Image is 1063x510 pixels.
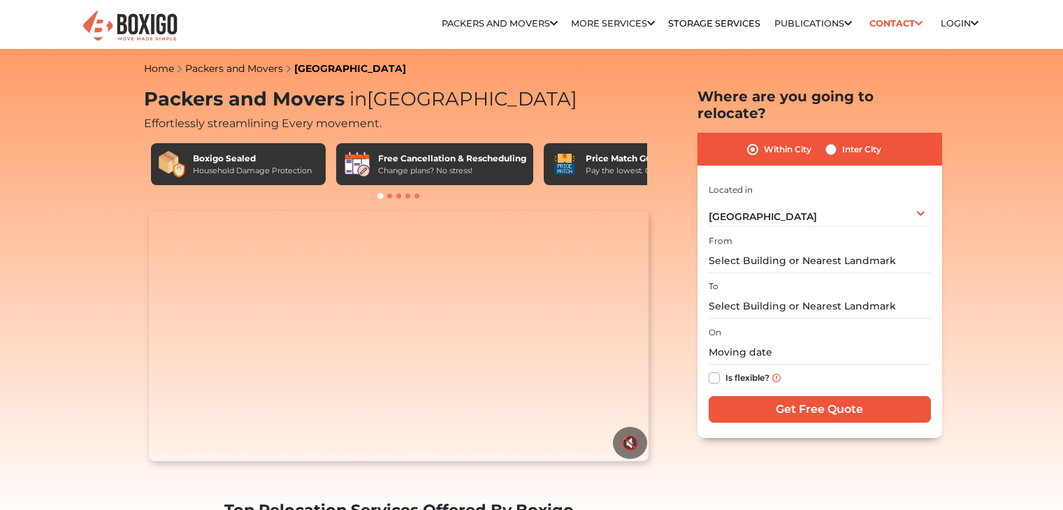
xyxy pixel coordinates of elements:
[697,88,942,122] h2: Where are you going to relocate?
[185,62,283,75] a: Packers and Movers
[193,165,312,177] div: Household Damage Protection
[725,370,769,384] label: Is flexible?
[709,280,718,293] label: To
[378,152,526,165] div: Free Cancellation & Rescheduling
[709,235,732,247] label: From
[81,9,179,43] img: Boxigo
[709,249,931,273] input: Select Building or Nearest Landmark
[294,62,406,75] a: [GEOGRAPHIC_DATA]
[193,152,312,165] div: Boxigo Sealed
[144,117,382,130] span: Effortlessly streamlining Every movement.
[144,62,174,75] a: Home
[144,88,654,111] h1: Packers and Movers
[709,396,931,423] input: Get Free Quote
[586,165,692,177] div: Pay the lowest. Guaranteed!
[586,152,692,165] div: Price Match Guarantee
[709,326,721,339] label: On
[343,150,371,178] img: Free Cancellation & Rescheduling
[709,340,931,365] input: Moving date
[774,18,852,29] a: Publications
[772,374,781,382] img: info
[149,211,649,461] video: Your browser does not support the video tag.
[709,184,753,196] label: Located in
[551,150,579,178] img: Price Match Guarantee
[571,18,655,29] a: More services
[842,141,881,158] label: Inter City
[709,294,931,319] input: Select Building or Nearest Landmark
[668,18,760,29] a: Storage Services
[941,18,978,29] a: Login
[764,141,811,158] label: Within City
[349,87,367,110] span: in
[865,13,927,34] a: Contact
[158,150,186,178] img: Boxigo Sealed
[442,18,558,29] a: Packers and Movers
[378,165,526,177] div: Change plans? No stress!
[709,210,817,223] span: [GEOGRAPHIC_DATA]
[613,427,647,459] button: 🔇
[345,87,577,110] span: [GEOGRAPHIC_DATA]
